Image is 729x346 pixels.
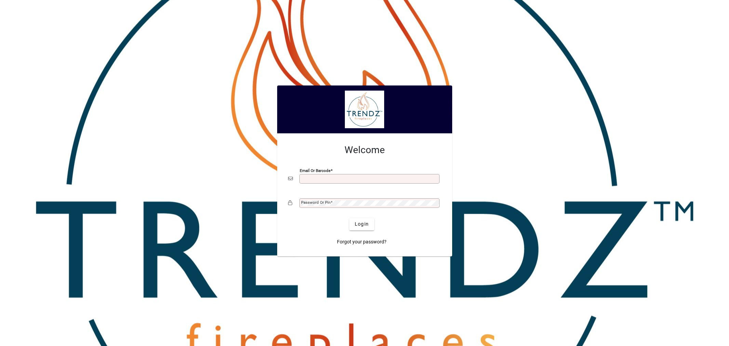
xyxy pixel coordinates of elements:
[334,236,389,248] a: Forgot your password?
[301,200,330,205] mat-label: Password or Pin
[300,168,330,173] mat-label: Email or Barcode
[355,221,369,228] span: Login
[349,218,374,230] button: Login
[288,144,441,156] h2: Welcome
[337,238,387,245] span: Forgot your password?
